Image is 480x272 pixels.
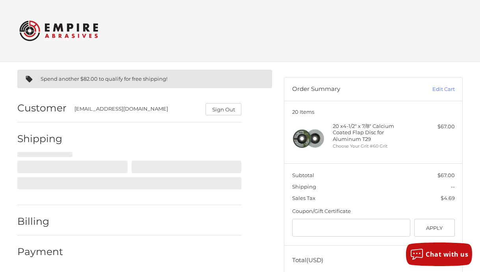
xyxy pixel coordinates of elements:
span: $67.00 [437,172,455,178]
span: Total (USD) [292,256,323,264]
span: -- [451,183,455,190]
a: Edit Cart [403,85,454,93]
button: Sign Out [206,103,241,115]
span: Spend another $82.00 to qualify for free shipping! [41,76,167,82]
h2: Payment [17,246,63,258]
h4: 20 x 4-1/2" x 7/8" Calcium Coated Flap Disc for Aluminum T29 [333,123,412,142]
button: Apply [414,219,455,237]
button: Chat with us [406,242,472,266]
div: Coupon/Gift Certificate [292,207,455,215]
li: Choose Your Grit #60 Grit [333,143,412,150]
span: Subtotal [292,172,314,178]
h2: Shipping [17,133,63,145]
span: Shipping [292,183,316,190]
div: $67.00 [414,123,454,131]
h2: Billing [17,215,63,228]
h3: Order Summary [292,85,403,93]
span: $4.69 [441,195,455,201]
div: [EMAIL_ADDRESS][DOMAIN_NAME] [74,105,198,115]
span: Sales Tax [292,195,315,201]
img: Empire Abrasives [19,15,98,46]
h2: Customer [17,102,67,114]
input: Gift Certificate or Coupon Code [292,219,411,237]
span: Chat with us [426,250,468,259]
h3: 20 Items [292,109,455,115]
